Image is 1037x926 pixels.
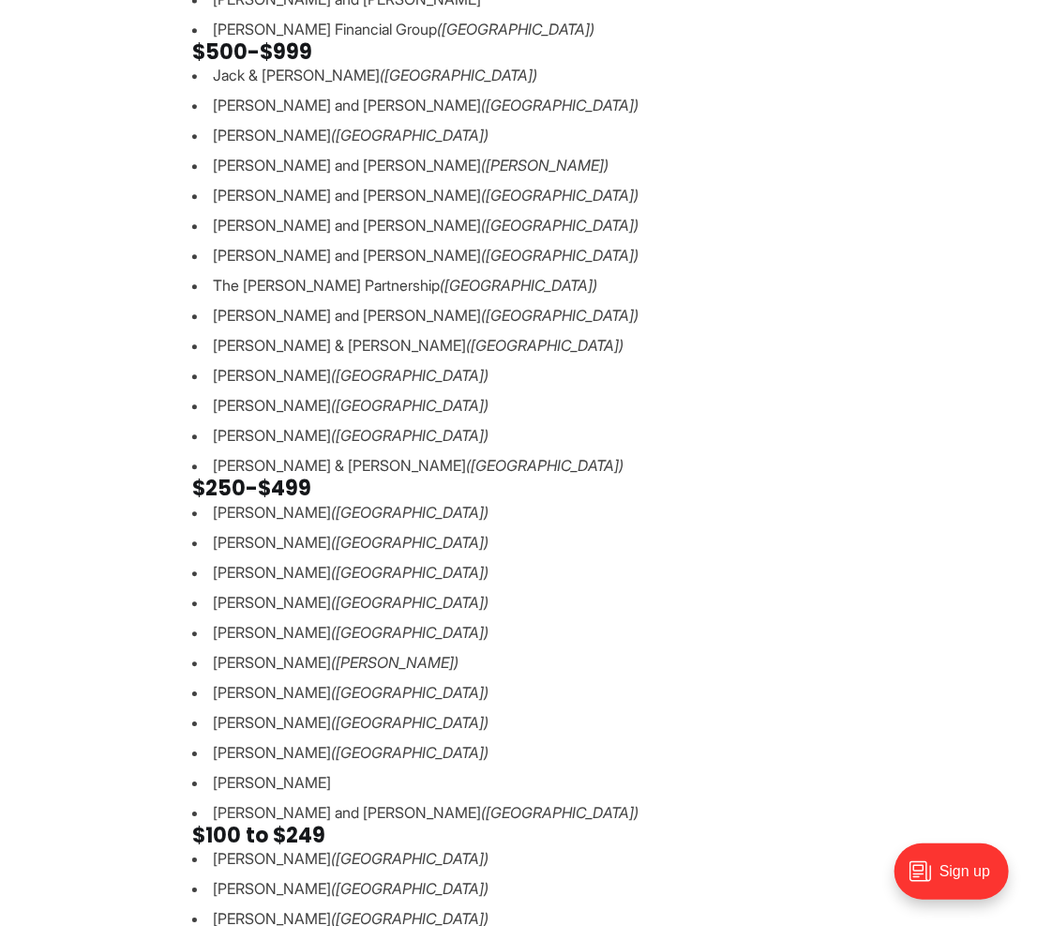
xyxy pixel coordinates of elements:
[192,561,845,584] li: [PERSON_NAME]
[481,186,639,205] i: ([GEOGRAPHIC_DATA])
[331,126,488,144] i: ([GEOGRAPHIC_DATA])
[331,396,488,415] i: ([GEOGRAPHIC_DATA])
[481,96,639,114] i: ([GEOGRAPHIC_DATA])
[481,216,639,235] i: ([GEOGRAPHIC_DATA])
[331,426,488,445] i: ([GEOGRAPHIC_DATA])
[192,531,845,554] li: [PERSON_NAME]
[481,803,639,822] i: ([GEOGRAPHIC_DATA])
[331,713,488,732] i: ([GEOGRAPHIC_DATA])
[440,276,597,295] i: ([GEOGRAPHIC_DATA])
[192,711,845,734] li: [PERSON_NAME]
[192,847,845,870] li: [PERSON_NAME]
[192,621,845,644] li: [PERSON_NAME]
[192,124,845,146] li: [PERSON_NAME]
[192,184,845,206] li: [PERSON_NAME] and [PERSON_NAME]
[192,244,845,266] li: [PERSON_NAME] and [PERSON_NAME]
[192,651,845,674] li: [PERSON_NAME]
[331,533,488,552] i: ([GEOGRAPHIC_DATA])
[192,394,845,417] li: [PERSON_NAME]
[331,563,488,582] i: ([GEOGRAPHIC_DATA])
[192,424,845,447] li: [PERSON_NAME]
[481,246,639,265] i: ([GEOGRAPHIC_DATA])
[192,824,845,847] h4: $100 to $249
[192,681,845,704] li: [PERSON_NAME]
[331,743,488,762] i: ([GEOGRAPHIC_DATA])
[192,741,845,764] li: [PERSON_NAME]
[437,20,594,38] i: ([GEOGRAPHIC_DATA])
[192,18,845,40] li: [PERSON_NAME] Financial Group
[331,683,488,702] i: ([GEOGRAPHIC_DATA])
[192,801,845,824] li: [PERSON_NAME] and [PERSON_NAME]
[331,366,488,385] i: ([GEOGRAPHIC_DATA])
[466,336,624,355] i: ([GEOGRAPHIC_DATA])
[466,456,624,475] i: ([GEOGRAPHIC_DATA])
[481,156,609,175] i: ([PERSON_NAME])
[192,454,845,477] li: [PERSON_NAME] & [PERSON_NAME]
[192,501,845,524] li: [PERSON_NAME]
[331,849,488,868] i: ([GEOGRAPHIC_DATA])
[192,877,845,900] li: [PERSON_NAME]
[331,879,488,898] i: ([GEOGRAPHIC_DATA])
[192,364,845,387] li: [PERSON_NAME]
[192,94,845,116] li: [PERSON_NAME] and [PERSON_NAME]
[192,304,845,326] li: [PERSON_NAME] and [PERSON_NAME]
[331,503,488,522] i: ([GEOGRAPHIC_DATA])
[192,591,845,614] li: [PERSON_NAME]
[192,477,845,500] h4: $250-$499
[380,66,537,84] i: ([GEOGRAPHIC_DATA])
[481,306,639,325] i: ([GEOGRAPHIC_DATA])
[192,771,845,794] li: [PERSON_NAME]
[192,64,845,86] li: Jack & [PERSON_NAME]
[192,40,845,64] h4: $500-$999
[192,334,845,357] li: [PERSON_NAME] & [PERSON_NAME]
[331,593,488,612] i: ([GEOGRAPHIC_DATA])
[331,653,458,672] i: ([PERSON_NAME])
[331,623,488,642] i: ([GEOGRAPHIC_DATA])
[192,274,845,296] li: The [PERSON_NAME] Partnership
[879,834,1037,926] iframe: portal-trigger
[192,214,845,236] li: [PERSON_NAME] and [PERSON_NAME]
[192,154,845,176] li: [PERSON_NAME] and [PERSON_NAME]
